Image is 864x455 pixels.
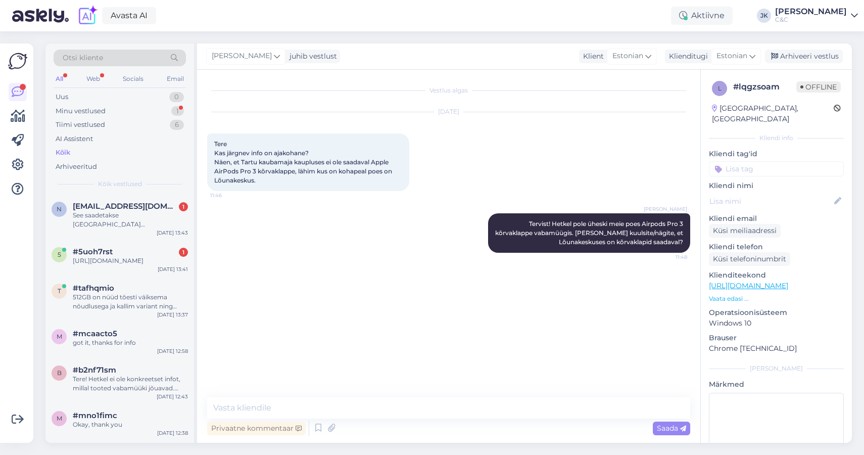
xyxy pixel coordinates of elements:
[157,229,188,237] div: [DATE] 13:43
[57,369,62,377] span: b
[157,311,188,318] div: [DATE] 13:37
[214,140,394,184] span: Tere Kas järgnev info on ajakohane? Näen, et Tartu kaubamaja kaupluses ei ole saadaval Apple AirP...
[73,202,178,211] span: nastjas520@gmail.com
[212,51,272,62] span: [PERSON_NAME]
[54,72,65,85] div: All
[709,333,844,343] p: Brauser
[63,53,103,63] span: Otsi kliente
[709,318,844,329] p: Windows 10
[718,84,722,92] span: l
[757,9,771,23] div: JK
[765,50,843,63] div: Arhiveeri vestlus
[709,149,844,159] p: Kliendi tag'id
[709,180,844,191] p: Kliendi nimi
[709,307,844,318] p: Operatsioonisüsteem
[709,213,844,224] p: Kliendi email
[644,205,687,213] span: [PERSON_NAME]
[796,81,841,93] span: Offline
[733,81,796,93] div: # lqgzsoam
[775,8,847,16] div: [PERSON_NAME]
[73,338,188,347] div: got it, thanks for info
[84,72,102,85] div: Web
[98,179,142,189] span: Kõik vestlused
[170,120,184,130] div: 6
[716,51,747,62] span: Estonian
[179,202,188,211] div: 1
[58,287,61,295] span: t
[102,7,156,24] a: Avasta AI
[8,52,27,71] img: Askly Logo
[579,51,604,62] div: Klient
[709,364,844,373] div: [PERSON_NAME]
[73,247,113,256] span: #5uoh7rst
[207,422,306,435] div: Privaatne kommentaar
[709,343,844,354] p: Chrome [TECHNICAL_ID]
[207,86,690,95] div: Vestlus algas
[179,248,188,257] div: 1
[57,415,62,422] span: m
[709,379,844,390] p: Märkmed
[56,106,106,116] div: Minu vestlused
[169,92,184,102] div: 0
[709,281,788,290] a: [URL][DOMAIN_NAME]
[73,366,116,375] span: #b2nf71sm
[709,294,844,303] p: Vaata edasi ...
[210,192,248,199] span: 11:46
[56,162,97,172] div: Arhiveeritud
[56,148,70,158] div: Kõik
[171,106,184,116] div: 1
[709,270,844,281] p: Klienditeekond
[56,120,105,130] div: Tiimi vestlused
[285,51,337,62] div: juhib vestlust
[157,393,188,400] div: [DATE] 12:43
[712,103,834,124] div: [GEOGRAPHIC_DATA], [GEOGRAPHIC_DATA]
[57,333,62,340] span: m
[73,420,188,429] div: Okay, thank you
[709,224,781,238] div: Küsi meiliaadressi
[649,253,687,261] span: 11:48
[207,107,690,116] div: [DATE]
[157,429,188,437] div: [DATE] 12:38
[73,211,188,229] div: See saadetakse [GEOGRAPHIC_DATA] [GEOGRAPHIC_DATA] ja jõuab [PERSON_NAME] homme või reedel.
[775,16,847,24] div: C&C
[157,347,188,355] div: [DATE] 12:58
[657,424,686,433] span: Saada
[56,92,68,102] div: Uus
[73,411,117,420] span: #mno1fimc
[73,256,188,265] div: [URL][DOMAIN_NAME]
[665,51,708,62] div: Klienditugi
[709,242,844,252] p: Kliendi telefon
[165,72,186,85] div: Email
[709,196,832,207] input: Lisa nimi
[671,7,733,25] div: Aktiivne
[73,329,117,338] span: #mcaacto5
[121,72,146,85] div: Socials
[58,251,61,258] span: 5
[73,375,188,393] div: Tere! Hetkel ei ole konkreetset infot, millal tooted vabamüüki jõuavad. Kuna eeltellimusi on palj...
[158,265,188,273] div: [DATE] 13:41
[57,205,62,213] span: n
[495,220,685,246] span: Tervist! Hetkel pole üheski meie poes Airpods Pro 3 kõrvaklappe vabamüügis. [PERSON_NAME] kuulsit...
[775,8,858,24] a: [PERSON_NAME]C&C
[73,293,188,311] div: 512GB on nüüd tõesti väiksema nõudlusega ja kallim variant ning tõenäoliselt on sellisel juhul Te...
[709,133,844,143] div: Kliendi info
[73,284,114,293] span: #tafhqmio
[709,252,790,266] div: Küsi telefoninumbrit
[77,5,98,26] img: explore-ai
[56,134,93,144] div: AI Assistent
[612,51,643,62] span: Estonian
[709,161,844,176] input: Lisa tag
